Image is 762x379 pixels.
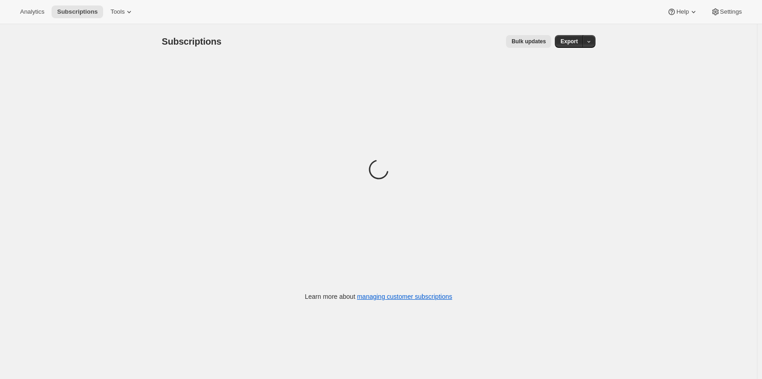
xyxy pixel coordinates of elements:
[110,8,125,15] span: Tools
[662,5,703,18] button: Help
[15,5,50,18] button: Analytics
[560,38,578,45] span: Export
[162,36,222,46] span: Subscriptions
[511,38,546,45] span: Bulk updates
[357,293,452,300] a: managing customer subscriptions
[305,292,452,301] p: Learn more about
[676,8,689,15] span: Help
[57,8,98,15] span: Subscriptions
[555,35,583,48] button: Export
[720,8,742,15] span: Settings
[52,5,103,18] button: Subscriptions
[506,35,551,48] button: Bulk updates
[705,5,747,18] button: Settings
[105,5,139,18] button: Tools
[20,8,44,15] span: Analytics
